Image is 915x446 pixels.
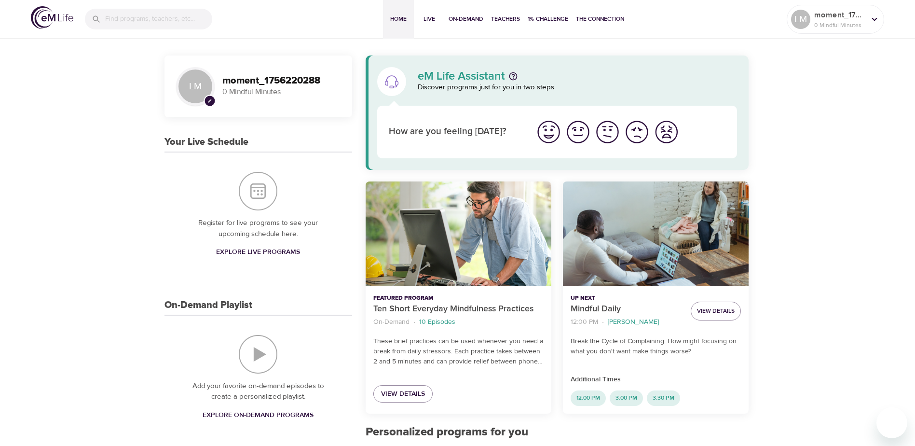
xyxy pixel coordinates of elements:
div: 12:00 PM [571,390,606,406]
p: 0 Mindful Minutes [814,21,865,29]
p: moment_1756220288 [814,9,865,21]
button: I'm feeling good [563,117,593,147]
p: Mindful Daily [571,303,683,316]
iframe: Button to launch messaging window [876,407,907,438]
p: 12:00 PM [571,317,598,327]
p: Break the Cycle of Complaining: How might focusing on what you don't want make things worse? [571,336,741,357]
span: Explore Live Programs [216,246,300,258]
p: Discover programs just for you in two steps [418,82,737,93]
h2: Personalized programs for you [366,425,749,439]
span: View Details [697,306,735,316]
span: Explore On-Demand Programs [203,409,314,421]
img: On-Demand Playlist [239,335,277,374]
button: I'm feeling worst [652,117,681,147]
button: I'm feeling bad [622,117,652,147]
span: 1% Challenge [528,14,568,24]
span: 3:00 PM [610,394,643,402]
button: I'm feeling ok [593,117,622,147]
p: Ten Short Everyday Mindfulness Practices [373,303,544,316]
img: logo [31,6,73,29]
img: Your Live Schedule [239,172,277,210]
p: Add your favorite on-demand episodes to create a personalized playlist. [184,381,333,403]
input: Find programs, teachers, etc... [105,9,212,29]
a: Explore On-Demand Programs [199,406,317,424]
h3: On-Demand Playlist [164,300,252,311]
button: Mindful Daily [563,181,749,286]
img: eM Life Assistant [384,74,399,89]
p: These brief practices can be used whenever you need a break from daily stressors. Each practice t... [373,336,544,367]
img: worst [653,119,680,145]
img: great [535,119,562,145]
button: View Details [691,302,741,321]
span: Teachers [491,14,520,24]
img: good [565,119,591,145]
span: Home [387,14,410,24]
li: · [602,316,604,329]
nav: breadcrumb [373,316,544,329]
span: View Details [381,388,425,400]
span: Live [418,14,441,24]
p: eM Life Assistant [418,70,505,82]
h3: Your Live Schedule [164,137,248,148]
span: The Connection [576,14,624,24]
button: I'm feeling great [534,117,563,147]
div: LM [176,67,215,106]
li: · [413,316,415,329]
p: Additional Times [571,375,741,385]
div: 3:00 PM [610,390,643,406]
button: Ten Short Everyday Mindfulness Practices [366,181,551,286]
img: ok [594,119,621,145]
a: View Details [373,385,433,403]
a: Explore Live Programs [212,243,304,261]
p: How are you feeling [DATE]? [389,125,522,139]
p: [PERSON_NAME] [608,317,659,327]
p: 10 Episodes [419,317,455,327]
p: Featured Program [373,294,544,303]
p: On-Demand [373,317,410,327]
h3: moment_1756220288 [222,75,341,86]
img: bad [624,119,650,145]
p: 0 Mindful Minutes [222,86,341,98]
nav: breadcrumb [571,316,683,329]
p: Register for live programs to see your upcoming schedule here. [184,218,333,239]
div: 3:30 PM [647,390,680,406]
span: On-Demand [449,14,483,24]
div: LM [791,10,810,29]
span: 3:30 PM [647,394,680,402]
span: 12:00 PM [571,394,606,402]
p: Up Next [571,294,683,303]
